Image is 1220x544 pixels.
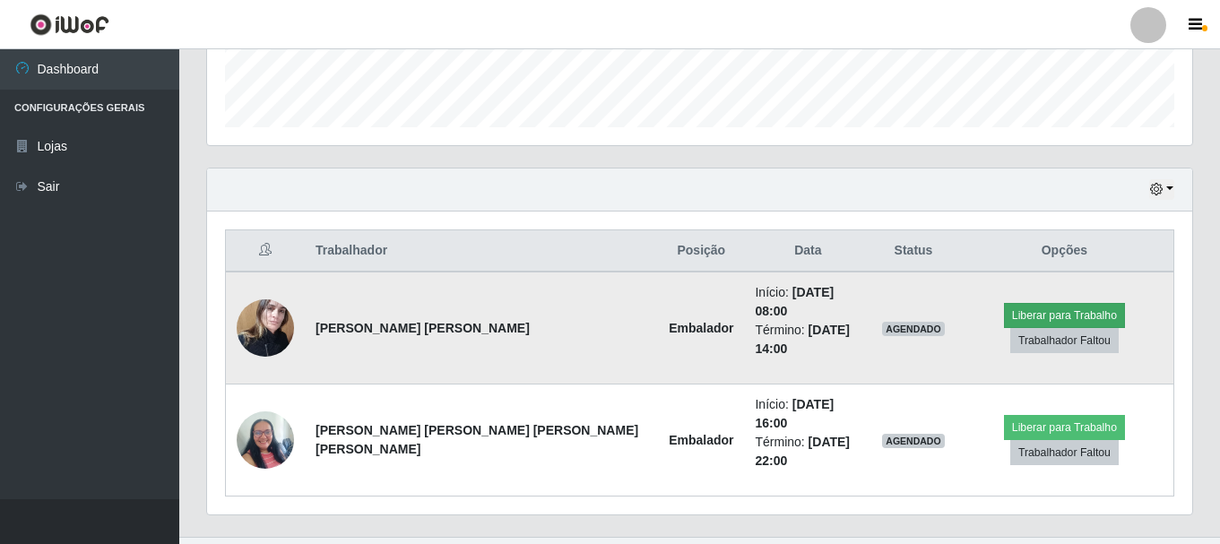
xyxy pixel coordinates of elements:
[744,230,871,272] th: Data
[882,322,945,336] span: AGENDADO
[305,230,658,272] th: Trabalhador
[316,321,530,335] strong: [PERSON_NAME] [PERSON_NAME]
[871,230,956,272] th: Status
[669,321,733,335] strong: Embalador
[1004,415,1125,440] button: Liberar para Trabalho
[755,397,834,430] time: [DATE] 16:00
[755,395,861,433] li: Início:
[30,13,109,36] img: CoreUI Logo
[755,285,834,318] time: [DATE] 08:00
[755,321,861,358] li: Término:
[1010,328,1119,353] button: Trabalhador Faltou
[658,230,744,272] th: Posição
[237,289,294,366] img: 1702689454641.jpeg
[882,434,945,448] span: AGENDADO
[1010,440,1119,465] button: Trabalhador Faltou
[669,433,733,447] strong: Embalador
[755,433,861,471] li: Término:
[237,402,294,478] img: 1753212291026.jpeg
[956,230,1174,272] th: Opções
[1004,303,1125,328] button: Liberar para Trabalho
[316,423,638,456] strong: [PERSON_NAME] [PERSON_NAME] [PERSON_NAME] [PERSON_NAME]
[755,283,861,321] li: Início:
